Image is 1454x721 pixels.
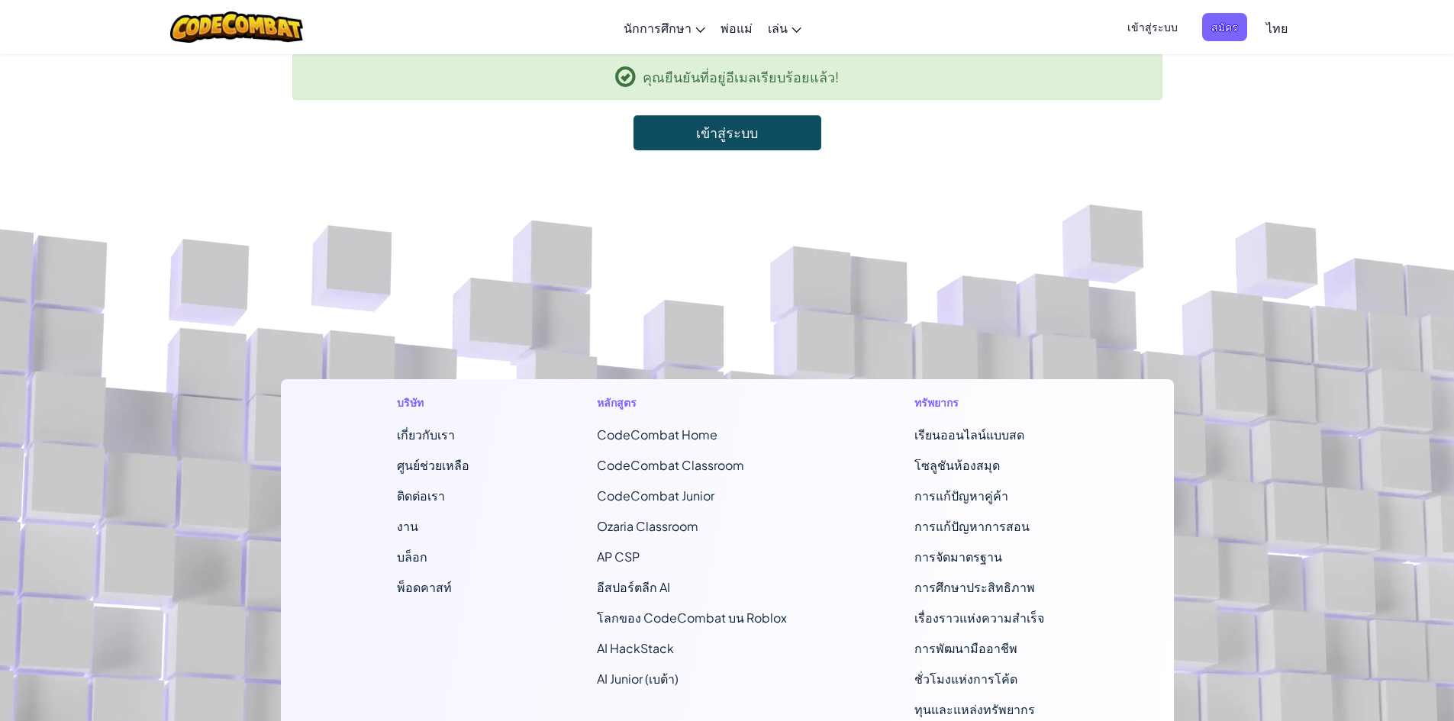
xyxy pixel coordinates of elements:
[397,488,445,504] span: ติดต่อเรา
[597,394,787,410] h1: หลักสูตร
[914,518,1030,534] a: การแก้ปัญหาการสอน
[914,488,1008,504] a: การแก้ปัญหาคู่ค้า
[760,7,809,48] a: เล่น
[597,579,670,595] a: อีสปอร์ตลีก AI
[914,701,1035,717] a: ทุนและแหล่งทรัพยากร
[914,457,1000,473] a: โซลูชันห้องสมุด
[914,579,1035,595] a: การศึกษาประสิทธิภาพ
[597,518,698,534] a: Ozaria Classroom
[397,518,418,534] a: งาน
[597,488,714,504] a: CodeCombat Junior
[397,457,469,473] a: ศูนย์ช่วยเหลือ
[397,579,452,595] a: พ็อดคาสท์
[597,426,717,443] span: CodeCombat Home
[914,426,1024,443] a: เรียนออนไลน์แบบสด
[914,394,1057,410] h1: ทรัพยากร
[634,115,821,150] a: เข้าสู่ระบบ
[616,7,713,48] a: นักการศึกษา
[597,457,744,473] a: CodeCombat Classroom
[397,394,469,410] h1: บริษัท
[597,671,679,687] a: AI Junior (เบต้า)
[170,11,304,43] img: CodeCombat logo
[1118,13,1187,41] button: เข้าสู่ระบบ
[1202,13,1247,41] button: สมัคร
[597,640,674,656] a: AI HackStack
[914,671,1017,687] a: ชั่วโมงแห่งการโค้ด
[914,640,1017,656] a: การพัฒนามืออาชีพ
[624,20,692,36] span: นักการศึกษา
[713,7,760,48] a: พ่อแม่
[397,549,427,565] a: บล็อก
[597,610,787,626] a: โลกของ CodeCombat บน Roblox
[914,610,1044,626] a: เรื่องราวแห่งความสำเร็จ
[1259,7,1295,48] a: ไทย
[597,549,640,565] a: AP CSP
[643,66,839,88] span: คุณยืนยันที่อยู่อีเมลเรียบร้อยแล้ว!
[914,549,1002,565] a: การจัดมาตรฐาน
[397,426,455,443] a: เกี่ยวกับเรา
[768,20,788,36] span: เล่น
[1266,20,1288,36] span: ไทย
